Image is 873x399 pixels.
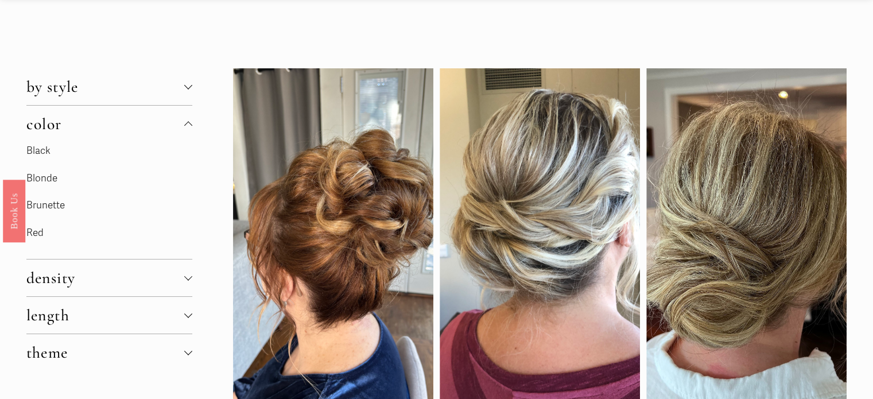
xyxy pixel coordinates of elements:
a: Black [26,145,51,157]
button: theme [26,334,192,371]
span: length [26,305,184,325]
span: color [26,114,184,134]
span: by style [26,77,184,96]
button: length [26,297,192,334]
button: density [26,259,192,296]
button: by style [26,68,192,105]
button: color [26,106,192,142]
a: Brunette [26,199,65,211]
a: Blonde [26,172,57,184]
a: Book Us [3,179,25,242]
span: theme [26,343,184,362]
span: density [26,268,184,288]
div: color [26,142,192,259]
a: Red [26,227,44,239]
